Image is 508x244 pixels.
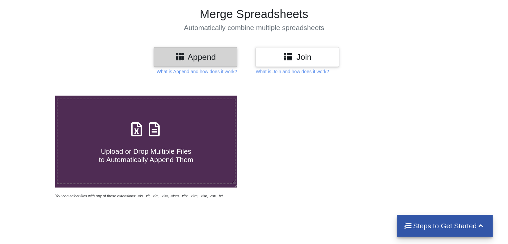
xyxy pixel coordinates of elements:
[99,147,193,163] span: Upload or Drop Multiple Files to Automatically Append Them
[157,68,237,75] p: What is Append and how does it work?
[256,68,329,75] p: What is Join and how does it work?
[159,52,232,62] h3: Append
[55,194,223,198] i: You can select files with any of these extensions: .xls, .xlt, .xlm, .xlsx, .xlsm, .xltx, .xltm, ...
[261,52,334,62] h3: Join
[404,222,486,230] h4: Steps to Get Started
